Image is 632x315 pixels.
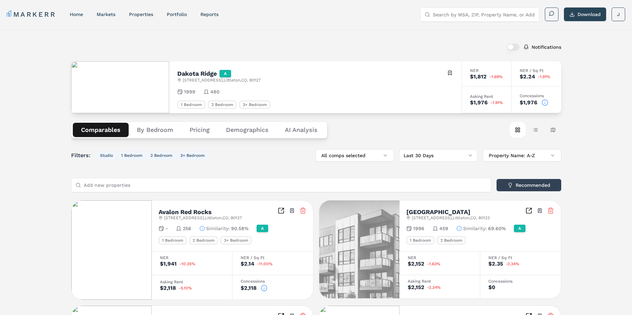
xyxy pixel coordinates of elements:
[427,285,441,289] span: -2.34%
[241,285,257,291] div: $2,118
[408,261,424,267] div: $2,152
[408,256,472,260] div: NER
[177,71,217,77] h2: Dakota Ridge
[84,178,487,192] input: Add new properties
[160,280,224,284] div: Asking Rent
[520,69,553,73] div: NER / Sq Ft
[208,101,237,109] div: 2 Bedroom
[221,236,252,244] div: 3+ Bedroom
[489,75,503,79] span: -1.69%
[167,12,187,17] a: Portfolio
[413,225,424,232] span: 1996
[488,256,553,260] div: NER / Sq Ft
[178,151,207,160] button: 3+ Bedroom
[70,12,83,17] a: home
[406,209,470,215] h2: [GEOGRAPHIC_DATA]
[118,151,145,160] button: 1 Bedroom
[470,74,487,79] div: $1,812
[241,256,305,260] div: NER / Sq Ft
[179,286,192,290] span: -5.10%
[241,261,254,267] div: $2.14
[463,225,487,232] span: Similarity :
[520,94,553,98] div: Concessions
[129,12,153,17] a: properties
[514,225,525,232] div: A
[73,123,129,137] button: Comparables
[97,12,115,17] a: markets
[488,279,553,283] div: Concessions
[220,70,231,77] div: A
[520,100,537,105] div: $1,976
[433,8,535,21] input: Search by MSA, ZIP, Property Name, or Address
[412,215,490,221] span: [STREET_ADDRESS] , Littleton , CO , 80123
[239,101,270,109] div: 3+ Bedroom
[488,261,503,267] div: $2.35
[160,261,177,267] div: $1,941
[408,279,472,283] div: Asking Rent
[520,74,535,79] div: $2.24
[164,215,242,221] span: [STREET_ADDRESS] , Littleton , CO , 80127
[159,209,212,215] h2: Avalon Red Rocks
[160,256,224,260] div: NER
[241,279,305,283] div: Concessions
[71,151,95,160] span: Filters:
[184,88,195,95] span: 1999
[200,12,218,17] a: reports
[278,207,285,214] a: Inspect Comparables
[564,7,606,21] button: Download
[159,236,187,244] div: 1 Bedroom
[181,123,218,137] button: Pricing
[129,123,181,137] button: By Bedroom
[456,225,506,232] button: Similarity:69.60%
[183,225,191,232] span: 256
[612,7,625,21] button: J
[470,69,503,73] div: NER
[483,149,561,162] button: Property Name: A-Z
[277,123,326,137] button: AI Analysis
[189,236,218,244] div: 2 Bedroom
[218,123,277,137] button: Demographics
[406,236,434,244] div: 1 Bedroom
[7,10,56,19] a: MARKERR
[160,285,176,291] div: $2,118
[488,285,495,290] div: $0
[199,225,248,232] button: Similarity:90.58%
[532,45,561,49] label: Notifications
[506,262,519,266] span: -2.34%
[408,285,424,290] div: $2,152
[206,225,230,232] span: Similarity :
[315,149,394,162] button: All comps selected
[179,262,195,266] span: -10.35%
[231,225,248,232] span: 90.58%
[183,77,261,83] span: [STREET_ADDRESS] , Littleton , CO , 80127
[257,225,268,232] div: A
[210,88,220,95] span: 480
[257,262,273,266] span: -11.00%
[525,207,532,214] a: Inspect Comparables
[427,262,440,266] span: -1.63%
[439,225,448,232] span: 459
[97,151,116,160] button: Studio
[165,225,168,232] span: -
[488,225,506,232] span: 69.60%
[617,11,620,18] span: J
[437,236,466,244] div: 2 Bedroom
[177,101,205,109] div: 1 Bedroom
[148,151,175,160] button: 2 Bedroom
[497,179,561,191] button: Recommended
[490,101,503,105] span: -1.91%
[470,100,488,105] div: $1,976
[470,94,503,99] div: Asking Rent
[538,75,550,79] span: -1.91%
